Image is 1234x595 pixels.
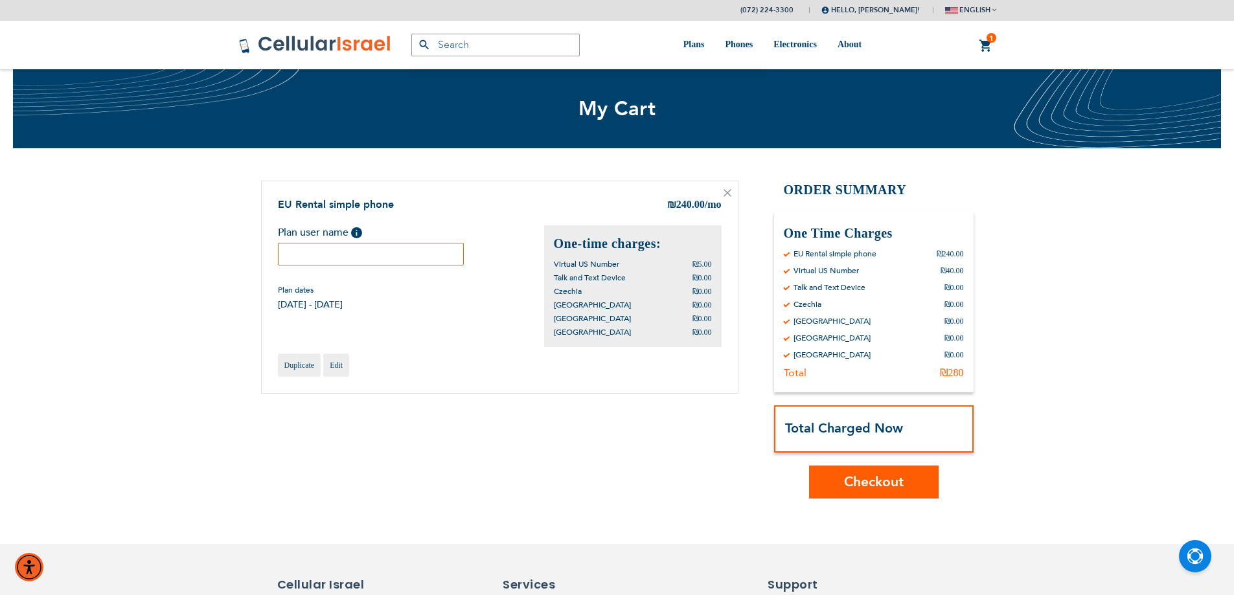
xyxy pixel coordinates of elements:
[238,35,392,54] img: Cellular Israel Logo
[838,39,862,49] span: About
[794,282,865,293] div: Talk and Text Device
[794,249,876,259] div: EU Rental simple phone
[692,314,712,323] span: ₪0.00
[794,350,871,360] div: [GEOGRAPHIC_DATA]
[683,21,705,69] a: Plans
[278,298,343,311] span: [DATE] - [DATE]
[683,39,705,49] span: Plans
[937,249,964,259] div: ₪240.00
[809,466,939,499] button: Checkout
[277,576,391,593] h6: Cellular Israel
[284,361,315,370] span: Duplicate
[945,1,996,19] button: english
[278,225,348,240] span: Plan user name
[351,227,362,238] span: Help
[278,354,321,377] a: Duplicate
[554,286,582,297] span: Czechia
[773,21,817,69] a: Electronics
[794,299,821,309] div: Czechia
[411,34,580,56] input: Search
[503,576,655,593] h6: Services
[554,259,619,269] span: Virtual US Number
[330,361,343,370] span: Edit
[785,420,903,437] strong: Total Charged Now
[773,39,817,49] span: Electronics
[941,265,964,276] div: ₪40.00
[940,366,964,379] div: ₪280
[794,333,871,343] div: [GEOGRAPHIC_DATA]
[944,350,964,360] div: ₪0.00
[944,316,964,326] div: ₪0.00
[784,366,806,379] div: Total
[15,553,43,581] div: Accessibility Menu
[278,285,343,295] span: Plan dates
[794,316,871,326] div: [GEOGRAPHIC_DATA]
[979,38,993,54] a: 1
[554,327,631,337] span: [GEOGRAPHIC_DATA]
[554,235,712,253] h2: One-time charges:
[784,225,964,242] h3: One Time Charges
[692,300,712,309] span: ₪0.00
[740,5,794,15] a: (072) 224-3300
[844,473,904,491] span: Checkout
[323,354,349,377] a: Edit
[945,7,958,14] img: english
[768,576,840,593] h6: Support
[705,199,722,210] span: /mo
[667,197,722,213] div: 240.00
[692,260,712,269] span: ₪5.00
[774,181,974,199] h2: Order Summary
[944,299,964,309] div: ₪0.00
[578,95,656,122] span: My Cart
[554,300,631,310] span: [GEOGRAPHIC_DATA]
[794,265,859,276] div: Virtual US Number
[838,21,862,69] a: About
[692,287,712,296] span: ₪0.00
[692,328,712,337] span: ₪0.00
[554,273,626,283] span: Talk and Text Device
[554,313,631,324] span: [GEOGRAPHIC_DATA]
[821,5,919,15] span: Hello, [PERSON_NAME]!
[278,197,394,212] a: EU Rental simple phone
[667,198,676,213] span: ₪
[944,282,964,293] div: ₪0.00
[989,33,994,43] span: 1
[725,39,753,49] span: Phones
[725,21,753,69] a: Phones
[944,333,964,343] div: ₪0.00
[692,273,712,282] span: ₪0.00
